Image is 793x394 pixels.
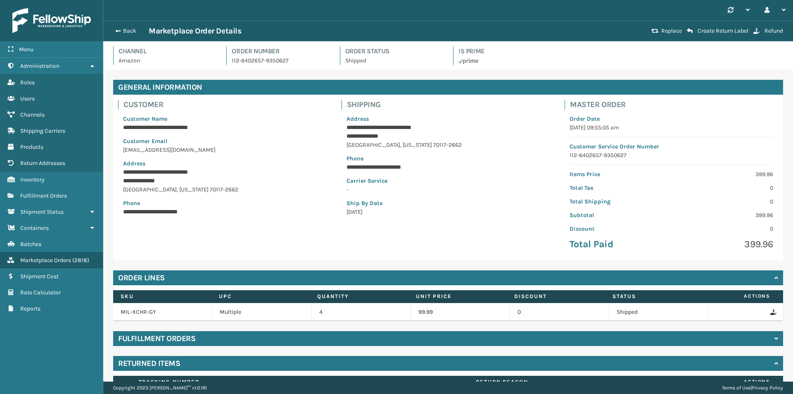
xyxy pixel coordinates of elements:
span: Marketplace Orders [20,257,71,264]
h4: Channel [119,46,216,56]
h4: Master Order [570,100,778,110]
p: Customer Name [123,115,327,123]
button: Refund [751,27,786,35]
button: Replace [649,27,684,35]
a: Privacy Policy [752,385,783,391]
p: Subtotal [570,211,666,220]
span: Shipping Carriers [20,127,65,134]
span: Inventory [20,176,45,183]
span: Users [20,95,35,102]
h4: Is Prime [458,46,556,56]
h4: Order Number [232,46,330,56]
span: Administration [20,62,59,69]
i: Create Return Label [687,28,693,34]
td: 99.99 [411,303,510,321]
label: Quantity [317,293,400,300]
label: SKU [121,293,204,300]
span: Containers [20,224,49,232]
p: Customer Service Order Number [570,142,773,151]
span: ( 2818 ) [72,257,89,264]
button: Back [111,27,149,35]
p: Shipped [345,56,443,65]
td: Shipped [609,303,708,321]
h4: Fulfillment Orders [118,334,195,344]
p: Order Date [570,115,773,123]
p: [DATE] 09:55:05 am [570,123,773,132]
p: 399.96 [677,211,773,220]
p: 0 [677,224,773,233]
img: logo [12,8,91,33]
span: Roles [20,79,35,86]
i: Refund [753,28,760,34]
span: Address [123,160,145,167]
h4: Shipping [347,100,555,110]
p: Carrier Service [347,177,550,185]
span: Batches [20,241,41,248]
h3: Marketplace Order Details [149,26,241,36]
p: 0 [677,184,773,192]
p: Items Price [570,170,666,179]
p: [EMAIL_ADDRESS][DOMAIN_NAME] [123,146,327,154]
p: [GEOGRAPHIC_DATA] , [US_STATE] 70117-2662 [123,185,327,194]
p: 399.96 [677,170,773,179]
p: Phone [123,199,327,208]
p: Phone [347,154,550,163]
p: Ship By Date [347,199,550,208]
td: Multiple [212,303,311,321]
span: Fulfillment Orders [20,192,67,199]
button: Create Return Label [684,27,751,35]
span: Reports [20,305,40,312]
p: 112-6402657-9350627 [570,151,773,160]
p: - [347,185,550,194]
h4: Returned Items [118,358,180,368]
p: Discount [570,224,666,233]
p: [GEOGRAPHIC_DATA] , [US_STATE] 70117-2662 [347,141,550,149]
i: Replace [651,28,659,34]
h4: Order Lines [118,273,165,283]
td: 4 [312,303,411,321]
p: 399.96 [677,238,773,251]
h4: General Information [113,80,783,95]
td: 0 [510,303,609,321]
span: Products [20,143,43,150]
a: Terms of Use [722,385,750,391]
p: Total Shipping [570,197,666,206]
label: Discount [514,293,597,300]
a: MIL-XCHR-GY [121,308,156,315]
span: Channels [20,111,45,118]
span: Menu [19,46,33,53]
p: Total Paid [570,238,666,251]
span: Actions [706,289,775,303]
span: Rate Calculator [20,289,61,296]
h4: Order Status [345,46,443,56]
p: [DATE] [347,208,550,216]
label: Status [613,293,696,300]
label: Tracking number [139,378,461,386]
p: 0 [677,197,773,206]
span: Address [347,115,369,122]
h4: Customer [123,100,332,110]
label: Return Reason [476,378,685,386]
span: Return Addresses [20,160,65,167]
p: Copyright 2023 [PERSON_NAME]™ v 1.0.191 [113,382,207,394]
p: 112-6402657-9350627 [232,56,330,65]
p: Amazon [119,56,216,65]
label: UPC [219,293,302,300]
i: Refund Order Line [770,309,775,315]
p: Total Tax [570,184,666,192]
span: Shipment Cost [20,273,59,280]
span: Shipment Status [20,208,64,215]
label: Unit Price [416,293,499,300]
div: | [722,382,783,394]
p: Customer Email [123,137,327,146]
